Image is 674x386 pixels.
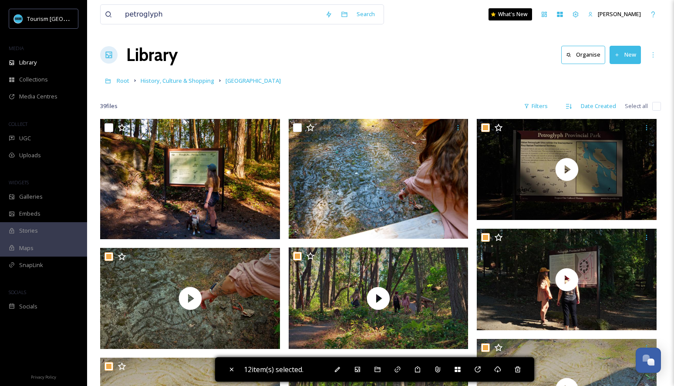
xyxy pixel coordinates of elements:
img: tourism_nanaimo_logo.jpeg [14,14,23,23]
button: Organise [561,46,605,64]
button: New [610,46,641,64]
span: Uploads [19,151,41,159]
span: Maps [19,244,34,252]
img: thumbnail [477,119,657,220]
a: [PERSON_NAME] [583,6,645,23]
a: History, Culture & Shopping [141,75,214,86]
span: 12 item(s) selected. [244,365,303,374]
span: 39 file s [100,102,118,110]
span: SnapLink [19,261,43,269]
span: COLLECT [9,121,27,127]
div: Search [352,6,379,23]
a: Library [126,42,178,68]
span: WIDGETS [9,179,29,186]
img: Tourism Nanaimo - August 2025 - Jack Point - Biggs Park - Petroglyph - Photos by Justin Parsons @... [289,119,468,239]
img: thumbnail [100,248,280,349]
span: Collections [19,75,48,84]
img: thumbnail [289,247,468,349]
img: Tourism Nanaimo - August 2025 - Jack Point - Biggs Park - Petroglyph - Photos by Justin Parsons @... [100,119,280,239]
span: Library [19,58,37,67]
span: MEDIA [9,45,24,51]
a: [GEOGRAPHIC_DATA] [226,75,281,86]
span: Root [117,77,129,85]
a: Organise [561,46,610,64]
a: Privacy Policy [31,371,56,382]
div: Filters [519,98,552,115]
span: Privacy Policy [31,374,56,380]
span: Socials [19,302,37,311]
input: Search your library [121,5,321,24]
span: Stories [19,227,38,235]
span: Tourism [GEOGRAPHIC_DATA] [27,14,105,23]
span: Embeds [19,210,40,218]
a: What's New [489,8,532,20]
span: [PERSON_NAME] [598,10,641,18]
span: Select all [625,102,648,110]
span: Media Centres [19,92,57,101]
a: Root [117,75,129,86]
span: UGC [19,134,31,142]
span: History, Culture & Shopping [141,77,214,85]
span: [GEOGRAPHIC_DATA] [226,77,281,85]
button: Open Chat [636,348,661,373]
img: thumbnail [477,229,657,330]
span: SOCIALS [9,289,26,295]
span: Galleries [19,193,43,201]
div: Date Created [576,98,620,115]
